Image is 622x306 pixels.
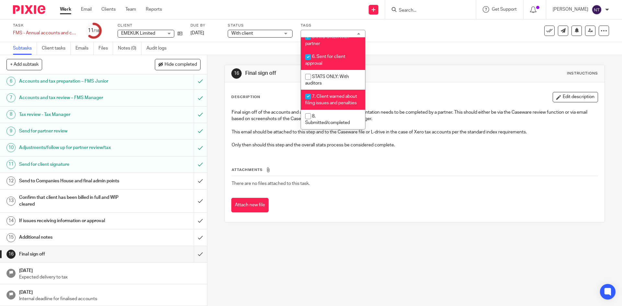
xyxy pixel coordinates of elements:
[118,42,142,55] a: Notes (0)
[146,6,162,13] a: Reports
[19,126,131,136] h1: Send for partner review
[19,193,131,209] h1: Confirm that client has been billed in full and WIP cleared
[101,6,116,13] a: Clients
[6,93,16,102] div: 7
[6,143,16,152] div: 10
[42,42,71,55] a: Client tasks
[19,249,131,259] h1: Final sign off
[232,142,597,148] p: Only then should this step and the overall stats process be considered complete.
[19,110,131,119] h1: Tax review - Tax Manager
[118,23,182,28] label: Client
[232,181,310,186] span: There are no files attached to this task.
[98,42,113,55] a: Files
[305,35,349,46] span: STATS ONLY: With partner
[301,23,365,28] label: Tags
[125,6,136,13] a: Team
[245,70,429,77] h1: Final sign off
[6,127,16,136] div: 9
[81,6,92,13] a: Email
[492,7,517,12] span: Get Support
[19,76,131,86] h1: Accounts and tax preparation – FMS Junior
[6,176,16,186] div: 12
[6,197,16,206] div: 13
[6,216,16,225] div: 14
[19,288,201,296] h1: [DATE]
[228,23,293,28] label: Status
[88,27,99,34] div: 11
[190,23,220,28] label: Due by
[165,62,197,67] span: Hide completed
[75,42,94,55] a: Emails
[553,92,598,102] button: Edit description
[553,6,588,13] p: [PERSON_NAME]
[94,29,99,33] small: /18
[19,266,201,274] h1: [DATE]
[592,5,602,15] img: svg%3E
[305,94,357,106] span: 7. Client warned about filing issues and penalties
[121,31,155,36] span: EMEKUK Limited
[13,5,45,14] img: Pixie
[231,31,253,36] span: With client
[6,59,42,70] button: + Add subtask
[13,42,37,55] a: Subtasks
[19,232,131,242] h1: Additional notes
[398,8,456,14] input: Search
[305,74,349,86] span: STATS ONLY: With auditors
[567,71,598,76] div: Instructions
[190,31,204,35] span: [DATE]
[6,77,16,86] div: 6
[19,176,131,186] h1: Send to Companies House and final admin points
[232,129,597,135] p: This email should be attached to this step and to the Caseware file or L-drive in the case of Xer...
[231,95,260,100] p: Description
[19,143,131,153] h1: Adjustments/follow up for partner review/tax
[6,160,16,169] div: 11
[232,168,263,172] span: Attachments
[13,30,78,36] div: FMS - Annual accounts and corporation tax - December 2024
[6,233,16,242] div: 15
[13,23,78,28] label: Task
[231,198,269,212] button: Attach new file
[19,274,201,280] p: Expected delivery to tax
[19,216,131,226] h1: If issues receiving information or approval
[231,68,242,79] div: 16
[155,59,201,70] button: Hide completed
[19,93,131,103] h1: Accounts and tax review – FMS Manager
[305,54,345,66] span: 6. Sent for client approval
[146,42,171,55] a: Audit logs
[60,6,71,13] a: Work
[232,109,597,122] p: Final sign off of the accounts and associated process and documentation needs to be completed by ...
[6,250,16,259] div: 16
[19,296,201,302] p: Internal deadline for finalised accounts
[6,110,16,119] div: 8
[19,160,131,169] h1: Send for client signature
[13,30,78,36] div: FMS - Annual accounts and corporation tax - [DATE]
